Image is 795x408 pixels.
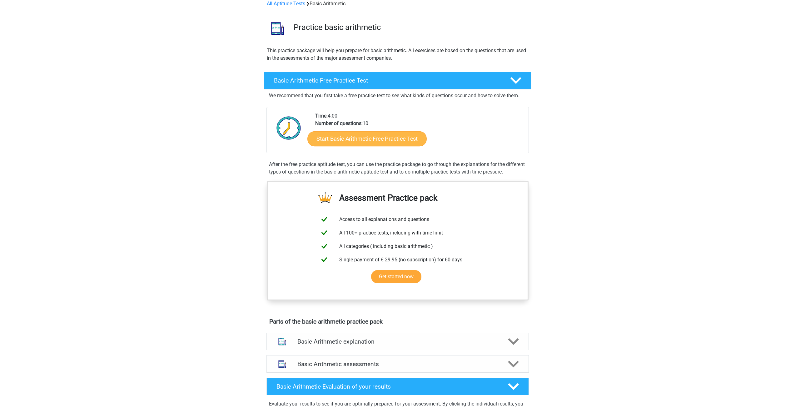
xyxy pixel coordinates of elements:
div: 4:00 10 [311,112,528,153]
b: Time: [315,113,328,119]
h4: Basic Arithmetic Free Practice Test [274,77,500,84]
a: Basic Arithmetic Evaluation of your results [264,378,531,395]
b: Number of questions: [315,120,363,126]
h4: Basic Arithmetic assessments [297,360,498,368]
a: Basic Arithmetic Free Practice Test [261,72,534,89]
h4: Basic Arithmetic Evaluation of your results [276,383,498,390]
h4: Parts of the basic arithmetic practice pack [269,318,526,325]
a: All Aptitude Tests [267,1,305,7]
h4: Basic Arithmetic explanation [297,338,498,345]
h3: Practice basic arithmetic [294,23,526,32]
a: assessments Basic Arithmetic assessments [264,355,531,373]
img: Clock [273,112,305,144]
a: Start Basic Arithmetic Free Practice Test [307,131,427,146]
a: Get started now [371,270,421,283]
img: basic arithmetic explanations [274,334,290,350]
img: basic arithmetic [264,15,291,42]
a: explanations Basic Arithmetic explanation [264,333,531,350]
div: After the free practice aptitude test, you can use the practice package to go through the explana... [266,161,529,176]
p: This practice package will help you prepare for basic arithmetic. All exercises are based on the ... [267,47,529,62]
img: basic arithmetic assessments [274,356,290,372]
p: We recommend that you first take a free practice test to see what kinds of questions occur and ho... [269,92,526,99]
